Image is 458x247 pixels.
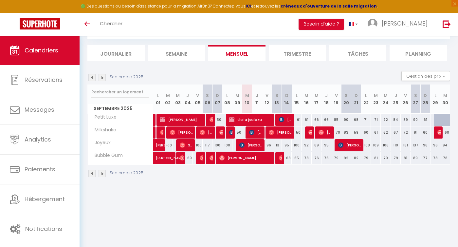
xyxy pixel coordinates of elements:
div: 90 [341,114,351,126]
div: 81 [401,152,411,164]
th: 15 [292,85,302,114]
th: 24 [381,85,391,114]
span: Joyeux [89,139,113,146]
span: [PERSON_NAME] [219,152,272,164]
div: 96 [420,139,430,151]
span: [PERSON_NAME] [200,126,213,139]
span: [PERSON_NAME] [160,126,163,139]
div: 100 [212,139,222,151]
span: [PERSON_NAME] [382,19,428,28]
span: [PERSON_NAME] [308,126,312,139]
div: 89 [401,114,411,126]
span: Hébergement [25,195,65,203]
div: 62 [381,126,391,139]
span: Bubble Gum [89,152,124,159]
div: 76 [312,152,321,164]
abbr: M [176,92,180,99]
div: 79 [381,152,391,164]
span: [PERSON_NAME] [156,136,171,148]
div: 92 [302,139,311,151]
th: 01 [153,85,163,114]
th: 07 [212,85,222,114]
span: [PERSON_NAME] [180,152,183,164]
th: 19 [331,85,341,114]
abbr: L [434,92,436,99]
abbr: L [365,92,367,99]
li: Semaine [148,45,205,61]
span: [PERSON_NAME] [156,148,186,161]
span: [PERSON_NAME] [229,126,232,139]
img: ... [368,19,377,28]
li: Mensuel [208,45,266,61]
abbr: M [443,92,447,99]
th: 21 [351,85,361,114]
abbr: V [404,92,407,99]
abbr: V [266,92,268,99]
span: [PERSON_NAME] [170,126,193,139]
div: 61 [292,114,302,126]
a: ... [PERSON_NAME] [363,13,436,36]
th: 14 [282,85,292,114]
span: Réservations [25,76,63,84]
strong: créneaux d'ouverture de la salle migration [281,3,377,9]
div: 50 [232,126,242,139]
span: Petit Luxe [89,114,118,121]
abbr: M [304,92,308,99]
div: 89 [312,139,321,151]
div: 68 [351,114,361,126]
div: 113 [272,139,282,151]
span: [PERSON_NAME] [219,126,223,139]
div: 78 [431,152,440,164]
div: 79 [391,152,401,164]
abbr: D [285,92,288,99]
div: 70 [331,126,341,139]
th: 05 [193,85,203,114]
div: 61 [371,126,381,139]
abbr: M [166,92,170,99]
span: [PERSON_NAME] [160,113,203,126]
img: Super Booking [20,18,60,29]
abbr: J [325,92,328,99]
th: 20 [341,85,351,114]
div: 83 [341,126,351,139]
abbr: L [296,92,298,99]
div: 73 [302,152,311,164]
div: 60 [440,126,450,139]
a: Chercher [95,13,127,36]
th: 28 [420,85,430,114]
div: 131 [401,139,411,151]
th: 25 [391,85,401,114]
th: 29 [431,85,440,114]
li: Tâches [329,45,387,61]
button: Besoin d'aide ? [299,19,344,30]
div: 108 [361,139,371,151]
div: 81 [411,126,420,139]
a: [PERSON_NAME] [153,152,163,164]
div: 96 [431,139,440,151]
span: [PERSON_NAME] [210,113,213,126]
th: 26 [401,85,411,114]
div: 61 [302,114,311,126]
span: Messages [25,105,54,114]
span: Paiements [25,165,55,173]
span: Calendriers [25,46,58,54]
div: 106 [381,139,391,151]
th: 27 [411,85,420,114]
div: 72 [401,126,411,139]
div: 89 [411,152,420,164]
span: [PERSON_NAME] [437,126,441,139]
span: Notifications [25,225,62,233]
div: 71 [361,114,371,126]
abbr: V [335,92,338,99]
th: 30 [440,85,450,114]
a: ICI [246,3,251,9]
div: 67 [391,126,401,139]
th: 18 [321,85,331,114]
div: 100 [222,139,232,151]
div: 50 [212,114,222,126]
div: 59 [351,126,361,139]
th: 12 [262,85,272,114]
div: 109 [371,139,381,151]
div: 60 [420,126,430,139]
